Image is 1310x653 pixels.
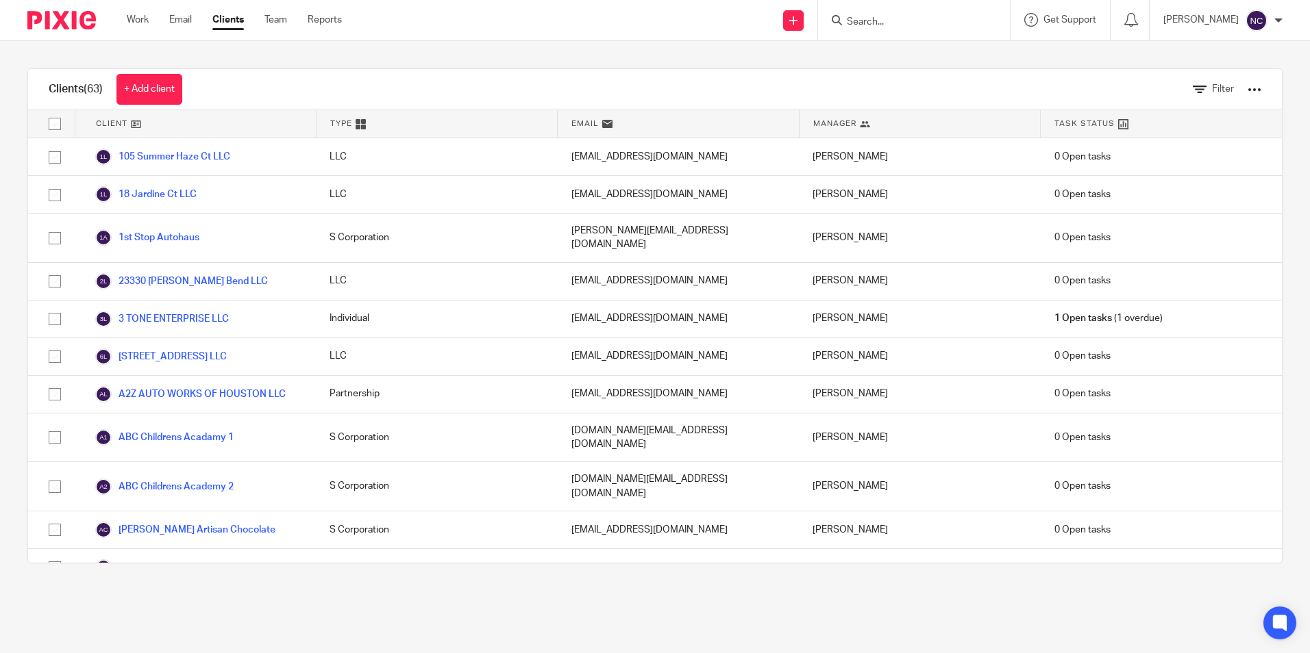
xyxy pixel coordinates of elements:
div: [PERSON_NAME] [799,176,1040,213]
span: Task Status [1054,118,1115,129]
span: Get Support [1043,15,1096,25]
a: ABC Childrens Academy 2 [95,478,234,495]
img: svg%3E [1246,10,1268,31]
span: 0 Open tasks [1054,349,1111,363]
div: Partnership [316,376,557,413]
div: [PERSON_NAME] [799,511,1040,548]
div: [EMAIL_ADDRESS][DOMAIN_NAME] [558,511,799,548]
span: Email [571,118,599,129]
a: Reports [308,13,342,27]
div: [PERSON_NAME] [799,338,1040,375]
div: [EMAIL_ADDRESS][DOMAIN_NAME] [558,338,799,375]
div: [DOMAIN_NAME][EMAIL_ADDRESS][DOMAIN_NAME] [558,462,799,511]
a: Armen's Solutions LLC [95,559,217,576]
div: S Corporation [316,462,557,511]
img: svg%3E [95,149,112,165]
img: svg%3E [95,386,112,402]
img: svg%3E [95,273,112,290]
div: [PERSON_NAME] [799,300,1040,337]
a: Team [264,13,287,27]
div: [EMAIL_ADDRESS][DOMAIN_NAME] [558,263,799,300]
a: A2Z AUTO WORKS OF HOUSTON LLC [95,386,286,402]
div: [PERSON_NAME] [PERSON_NAME] [799,549,1040,586]
div: [EMAIL_ADDRESS][DOMAIN_NAME] [558,376,799,413]
img: svg%3E [95,348,112,365]
div: [PERSON_NAME] [799,138,1040,175]
div: Individual [316,300,557,337]
div: S Corporation [316,214,557,262]
img: svg%3E [95,429,112,446]
span: 0 Open tasks [1054,188,1111,201]
div: LLC [316,338,557,375]
span: 0 Open tasks [1054,561,1111,574]
img: svg%3E [95,229,112,246]
a: Email [169,13,192,27]
span: 0 Open tasks [1054,431,1111,444]
a: + Add client [116,74,182,105]
div: [EMAIL_ADDRESS][DOMAIN_NAME] [558,549,799,586]
img: svg%3E [95,559,112,576]
img: svg%3E [95,522,112,538]
div: [DOMAIN_NAME][EMAIL_ADDRESS][DOMAIN_NAME] [558,413,799,462]
a: [STREET_ADDRESS] LLC [95,348,227,365]
img: svg%3E [95,311,112,327]
div: Individual [316,549,557,586]
div: [EMAIL_ADDRESS][DOMAIN_NAME] [558,300,799,337]
img: svg%3E [95,186,112,203]
div: [PERSON_NAME] [799,462,1040,511]
span: Manager [813,118,856,129]
a: Work [127,13,149,27]
p: [PERSON_NAME] [1163,13,1239,27]
a: 18 Jardine Ct LLC [95,186,197,203]
h1: Clients [49,82,103,97]
span: 0 Open tasks [1054,387,1111,400]
span: Filter [1212,84,1234,94]
div: LLC [316,138,557,175]
input: Select all [42,111,68,137]
input: Search [845,16,969,29]
div: [PERSON_NAME] [799,376,1040,413]
span: 1 Open tasks [1054,311,1112,325]
div: [EMAIL_ADDRESS][DOMAIN_NAME] [558,176,799,213]
div: LLC [316,263,557,300]
span: 0 Open tasks [1054,479,1111,493]
div: S Corporation [316,511,557,548]
span: 0 Open tasks [1054,231,1111,244]
a: 3 TONE ENTERPRISE LLC [95,311,229,327]
div: [EMAIL_ADDRESS][DOMAIN_NAME] [558,138,799,175]
img: Pixie [27,11,96,29]
a: 105 Summer Haze Ct LLC [95,149,230,165]
div: LLC [316,176,557,213]
img: svg%3E [95,478,112,495]
a: 23330 [PERSON_NAME] Bend LLC [95,273,268,290]
span: 0 Open tasks [1054,150,1111,164]
span: Type [330,118,352,129]
a: Clients [212,13,244,27]
span: (1 overdue) [1054,311,1163,325]
span: (63) [84,84,103,94]
div: [PERSON_NAME] [799,214,1040,262]
div: [PERSON_NAME][EMAIL_ADDRESS][DOMAIN_NAME] [558,214,799,262]
span: Client [96,118,127,129]
div: [PERSON_NAME] [799,413,1040,462]
a: 1st Stop Autohaus [95,229,199,246]
a: ABC Childrens Acadamy 1 [95,429,234,446]
div: [PERSON_NAME] [799,263,1040,300]
span: 0 Open tasks [1054,523,1111,537]
span: 0 Open tasks [1054,274,1111,287]
div: S Corporation [316,413,557,462]
a: [PERSON_NAME] Artisan Chocolate [95,522,275,538]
